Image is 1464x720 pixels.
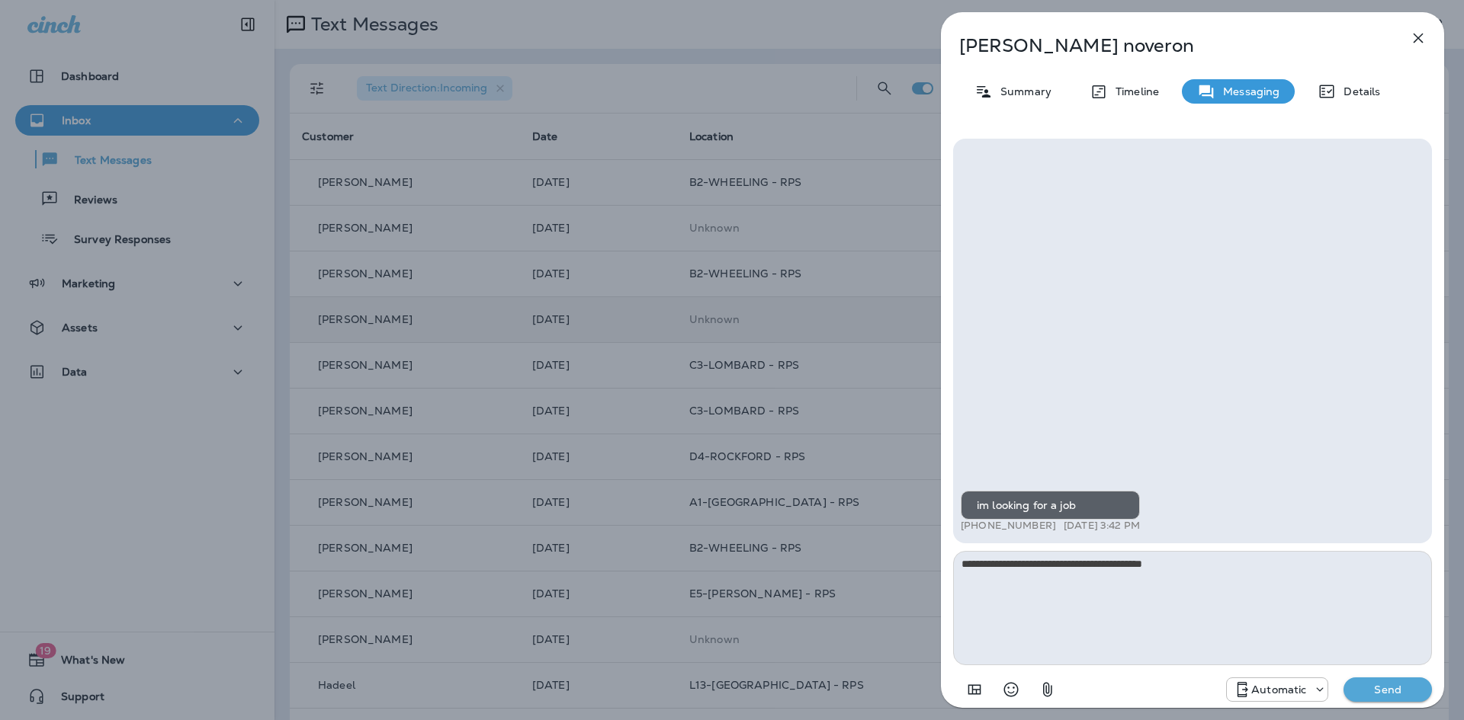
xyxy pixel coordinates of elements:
[996,674,1026,705] button: Select an emoji
[959,674,990,705] button: Add in a premade template
[1251,683,1306,696] p: Automatic
[993,85,1051,98] p: Summary
[1108,85,1159,98] p: Timeline
[959,35,1376,56] p: [PERSON_NAME] noveron
[961,491,1140,520] div: im looking for a job
[1336,85,1380,98] p: Details
[961,520,1056,532] p: [PHONE_NUMBER]
[1215,85,1279,98] p: Messaging
[1064,520,1140,532] p: [DATE] 3:42 PM
[1344,677,1432,702] button: Send
[1356,683,1420,696] p: Send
